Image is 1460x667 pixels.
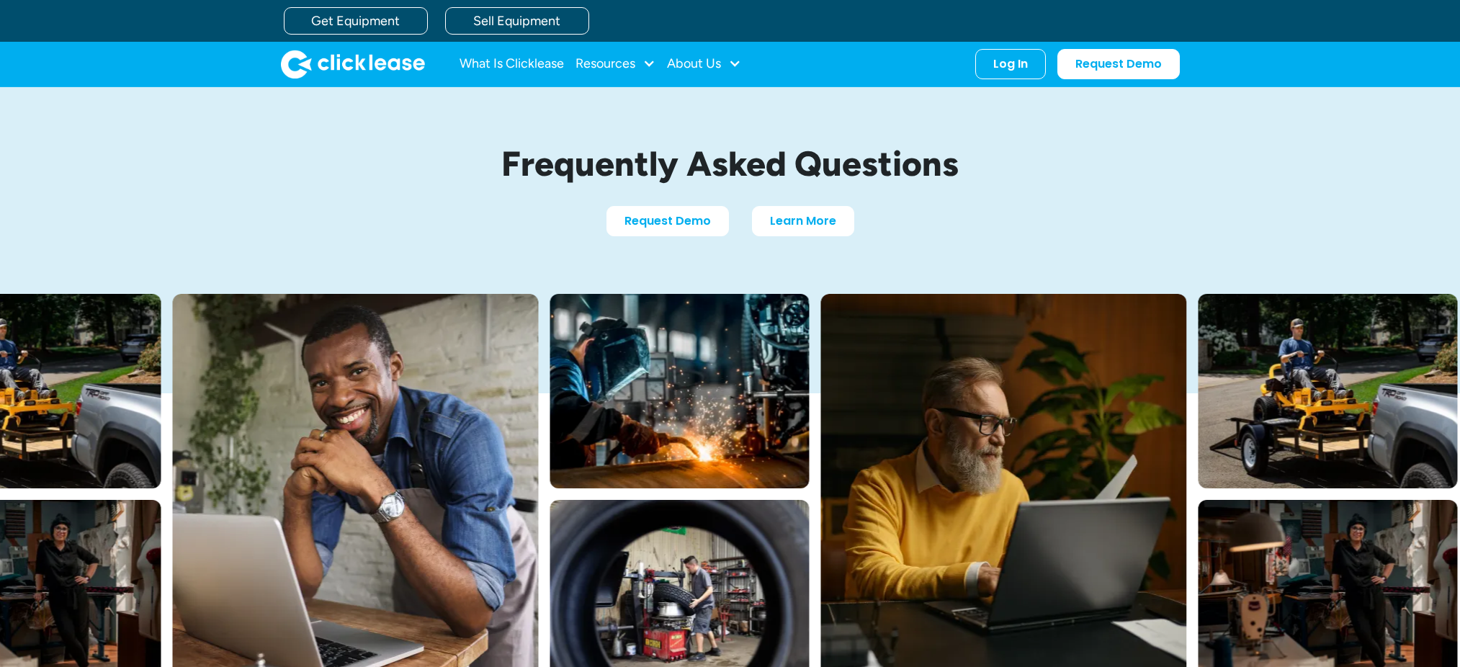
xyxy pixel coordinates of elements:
a: Request Demo [606,206,729,236]
h1: Frequently Asked Questions [392,145,1069,183]
a: Request Demo [1057,49,1180,79]
div: About Us [667,50,741,79]
a: home [281,50,425,79]
a: Get Equipment [284,7,428,35]
div: Log In [993,57,1028,71]
img: Man with hat and blue shirt driving a yellow lawn mower onto a trailer [1198,294,1457,488]
a: Learn More [752,206,854,236]
a: What Is Clicklease [460,50,564,79]
a: Sell Equipment [445,7,589,35]
img: Clicklease logo [281,50,425,79]
img: A welder in a large mask working on a large pipe [550,294,809,488]
div: Resources [576,50,655,79]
